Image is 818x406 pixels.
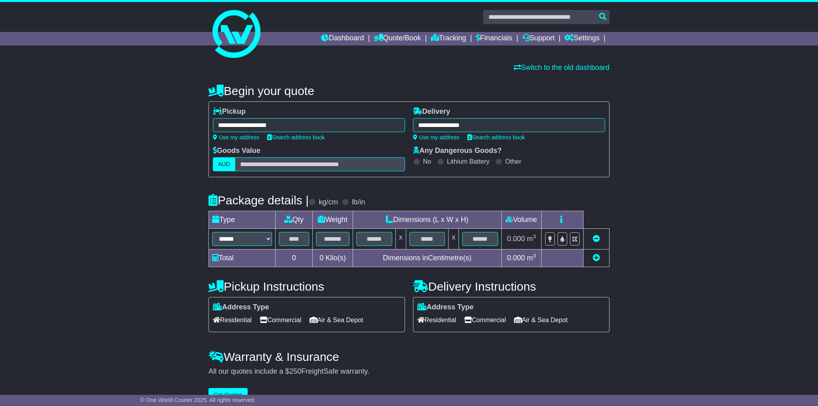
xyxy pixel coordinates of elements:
td: Type [209,211,276,229]
span: 0.000 [507,235,525,243]
label: No [423,158,431,165]
span: Residential [213,314,252,326]
h4: Delivery Instructions [413,280,610,293]
a: Use my address [413,134,459,141]
div: All our quotes include a $ FreightSafe warranty. [208,367,610,376]
a: Settings [564,32,600,46]
label: Delivery [413,107,450,116]
td: Dimensions (L x W x H) [353,211,501,229]
a: Search address book [467,134,525,141]
label: Pickup [213,107,246,116]
td: x [449,229,459,250]
span: Residential [417,314,456,326]
a: Dashboard [321,32,364,46]
td: Kilo(s) [313,250,353,267]
span: m [527,254,536,262]
h4: Warranty & Insurance [208,350,610,363]
td: 0 [276,250,313,267]
label: Address Type [213,303,269,312]
label: AUD [213,157,235,171]
label: Goods Value [213,147,260,155]
span: 0 [320,254,324,262]
td: Weight [313,211,353,229]
td: Volume [501,211,541,229]
a: Add new item [593,254,600,262]
sup: 3 [533,234,536,240]
label: Lithium Battery [447,158,490,165]
span: Commercial [464,314,506,326]
a: Switch to the old dashboard [514,63,610,71]
a: Tracking [431,32,466,46]
span: © One World Courier 2025. All rights reserved. [140,397,256,403]
span: Air & Sea Depot [514,314,568,326]
sup: 3 [533,253,536,259]
span: m [527,235,536,243]
span: 250 [289,367,301,375]
label: Any Dangerous Goods? [413,147,502,155]
h4: Package details | [208,194,309,207]
label: Other [505,158,521,165]
td: Qty [276,211,313,229]
td: Dimensions in Centimetre(s) [353,250,501,267]
h4: Begin your quote [208,84,610,97]
td: Total [209,250,276,267]
a: Support [522,32,555,46]
a: Use my address [213,134,259,141]
span: Commercial [260,314,301,326]
label: lb/in [352,198,365,207]
a: Search address book [267,134,325,141]
td: x [395,229,406,250]
a: Remove this item [593,235,600,243]
a: Quote/Book [374,32,421,46]
span: Air & Sea Depot [310,314,363,326]
label: Address Type [417,303,474,312]
label: kg/cm [319,198,338,207]
button: Get Quotes [208,388,248,402]
span: 0.000 [507,254,525,262]
a: Financials [476,32,512,46]
h4: Pickup Instructions [208,280,405,293]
